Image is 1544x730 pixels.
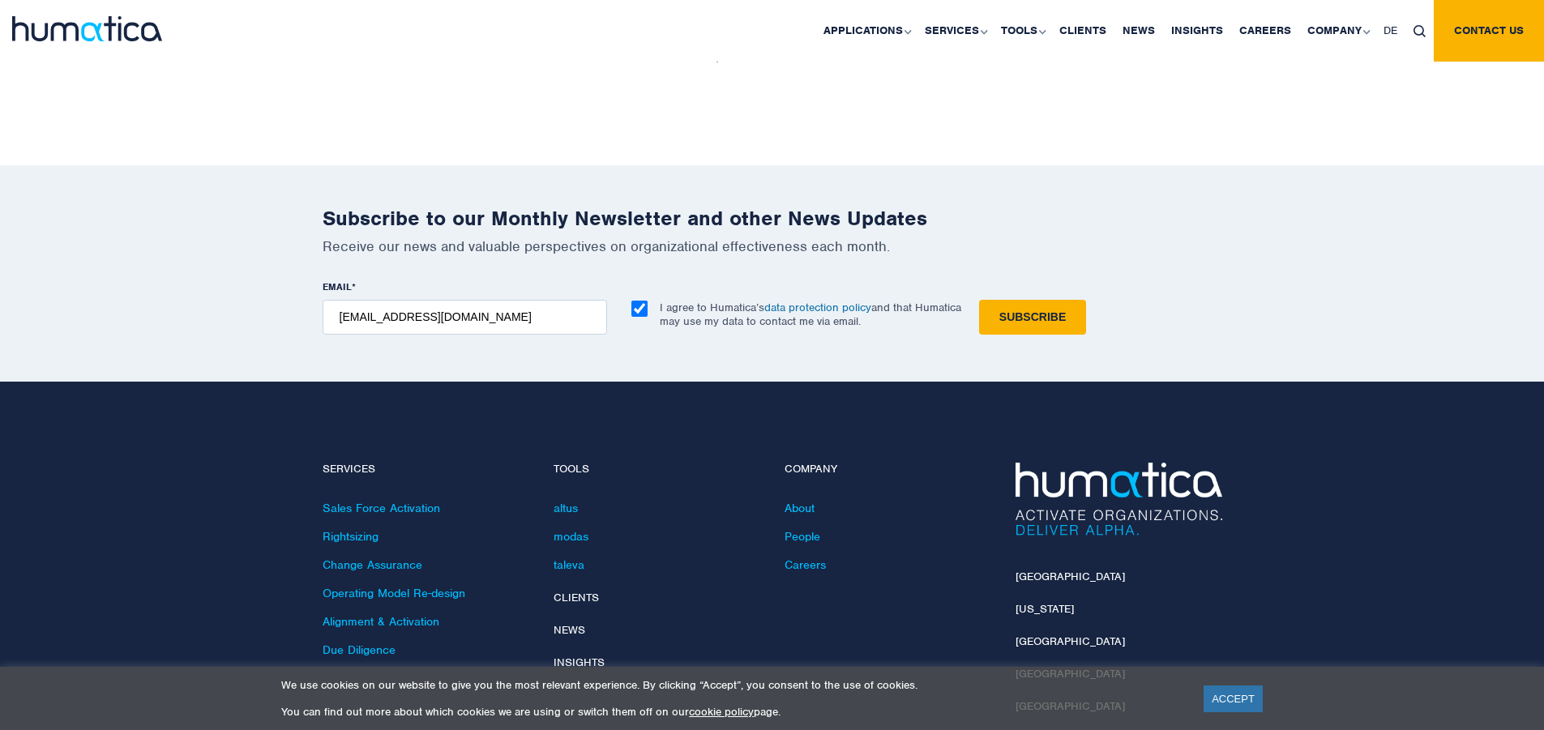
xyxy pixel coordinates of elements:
[1016,634,1125,648] a: [GEOGRAPHIC_DATA]
[1384,23,1397,37] span: DE
[631,301,648,317] input: I agree to Humatica’sdata protection policyand that Humatica may use my data to contact me via em...
[764,301,871,314] a: data protection policy
[323,642,396,657] a: Due Diligence
[323,300,607,335] input: name@company.com
[554,623,585,637] a: News
[281,705,1183,719] p: You can find out more about which cookies we are using or switch them off on our page.
[554,591,599,604] a: Clients
[554,501,578,515] a: altus
[1414,25,1426,37] img: search_icon
[1204,685,1263,712] a: ACCEPT
[281,678,1183,692] p: We use cookies on our website to give you the most relevant experience. By clicking “Accept”, you...
[1016,570,1125,583] a: [GEOGRAPHIC_DATA]
[1016,463,1222,536] img: Humatica
[689,705,754,719] a: cookie policy
[554,463,760,476] h4: Tools
[554,529,588,544] a: modas
[1016,602,1074,616] a: [US_STATE]
[785,557,826,572] a: Careers
[323,280,352,293] span: EMAIL
[323,529,379,544] a: Rightsizing
[785,501,815,515] a: About
[979,300,1086,335] input: Subscribe
[554,557,584,572] a: taleva
[785,463,991,476] h4: Company
[323,501,440,515] a: Sales Force Activation
[323,206,1222,231] h2: Subscribe to our Monthly Newsletter and other News Updates
[323,586,465,600] a: Operating Model Re-design
[660,301,961,328] p: I agree to Humatica’s and that Humatica may use my data to contact me via email.
[554,655,605,669] a: Insights
[323,463,529,476] h4: Services
[323,237,1222,255] p: Receive our news and valuable perspectives on organizational effectiveness each month.
[323,614,439,629] a: Alignment & Activation
[323,557,422,572] a: Change Assurance
[785,529,820,544] a: People
[12,16,162,41] img: logo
